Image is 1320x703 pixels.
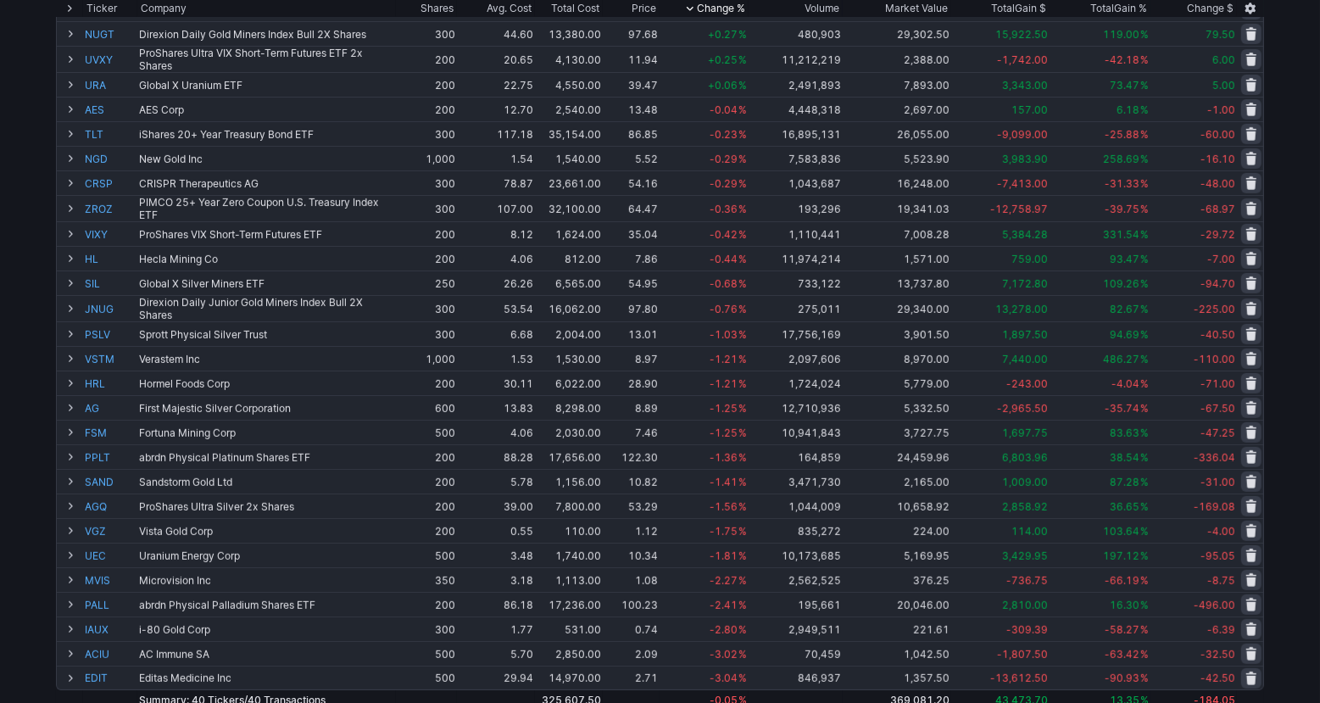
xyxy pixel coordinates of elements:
[738,525,747,538] span: %
[1200,128,1235,141] span: -60.00
[603,371,660,395] td: 28.90
[1105,177,1139,190] span: -31.33
[139,328,394,341] div: Sprott Physical Silver Trust
[85,494,136,518] a: AGQ
[85,421,136,444] a: FSM
[603,395,660,420] td: 8.89
[1105,53,1139,66] span: -42.18
[1140,525,1149,538] span: %
[1002,353,1048,365] span: 7,440.00
[1140,128,1149,141] span: %
[603,21,660,46] td: 97.68
[85,617,136,641] a: IAUX
[708,79,738,92] span: +0.06
[1200,328,1235,341] span: -40.50
[1140,203,1149,215] span: %
[603,46,660,72] td: 11.94
[139,177,394,190] div: CRISPR Therapeutics AG
[843,346,951,371] td: 8,970.00
[85,222,136,246] a: VIXY
[749,321,844,346] td: 17,756,169
[603,346,660,371] td: 8.97
[1011,253,1048,265] span: 759.00
[738,177,747,190] span: %
[1140,500,1149,513] span: %
[535,444,603,469] td: 17,656.00
[85,544,136,567] a: UEC
[535,295,603,321] td: 16,062.00
[995,28,1048,41] span: 15,922.50
[843,97,951,121] td: 2,697.00
[738,103,747,116] span: %
[1103,277,1139,290] span: 109.26
[749,271,844,295] td: 733,122
[603,271,660,295] td: 54.95
[843,21,951,46] td: 29,302.50
[85,296,136,321] a: JNUG
[535,420,603,444] td: 2,030.00
[139,103,394,116] div: AES Corp
[1110,253,1139,265] span: 93.47
[708,28,738,41] span: +0.27
[749,121,844,146] td: 16,895,131
[1194,303,1235,315] span: -225.00
[85,396,136,420] a: AG
[139,500,394,513] div: ProShares Ultra Silver 2x Shares
[843,469,951,494] td: 2,165.00
[457,395,535,420] td: 13.83
[738,53,747,66] span: %
[457,469,535,494] td: 5.78
[710,377,738,390] span: -1.21
[710,427,738,439] span: -1.25
[738,451,747,464] span: %
[710,203,738,215] span: -0.36
[85,445,136,469] a: PPLT
[1140,53,1149,66] span: %
[1103,153,1139,165] span: 258.69
[535,518,603,543] td: 110.00
[535,371,603,395] td: 6,022.00
[603,121,660,146] td: 86.85
[1200,377,1235,390] span: -71.00
[1103,28,1139,41] span: 119.00
[1212,53,1235,66] span: 6.00
[1140,277,1149,290] span: %
[535,72,603,97] td: 4,550.00
[843,221,951,246] td: 7,008.28
[396,444,457,469] td: 200
[535,46,603,72] td: 4,130.00
[139,196,394,221] div: PIMCO 25+ Year Zero Coupon U.S. Treasury Index ETF
[1200,277,1235,290] span: -94.70
[710,451,738,464] span: -1.36
[997,177,1048,190] span: -7,413.00
[749,170,844,195] td: 1,043,687
[1011,103,1048,116] span: 157.00
[457,420,535,444] td: 4.06
[1200,153,1235,165] span: -16.10
[1206,28,1235,41] span: 79.50
[1200,402,1235,415] span: -67.50
[749,295,844,321] td: 275,011
[1110,303,1139,315] span: 82.67
[535,146,603,170] td: 1,540.00
[139,153,394,165] div: New Gold Inc
[1110,500,1139,513] span: 36.65
[1194,353,1235,365] span: -110.00
[603,221,660,246] td: 35.04
[738,500,747,513] span: %
[997,53,1048,66] span: -1,742.00
[738,476,747,488] span: %
[1207,253,1235,265] span: -7.00
[843,246,951,271] td: 1,571.00
[1140,79,1149,92] span: %
[749,46,844,72] td: 11,212,219
[1194,500,1235,513] span: -169.08
[843,321,951,346] td: 3,901.50
[1207,103,1235,116] span: -1.00
[990,203,1048,215] span: -12,758.97
[1002,451,1048,464] span: 6,803.96
[85,470,136,494] a: SAND
[843,271,951,295] td: 13,737.80
[139,296,394,321] div: Direxion Daily Junior Gold Miners Index Bull 2X Shares
[457,346,535,371] td: 1.53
